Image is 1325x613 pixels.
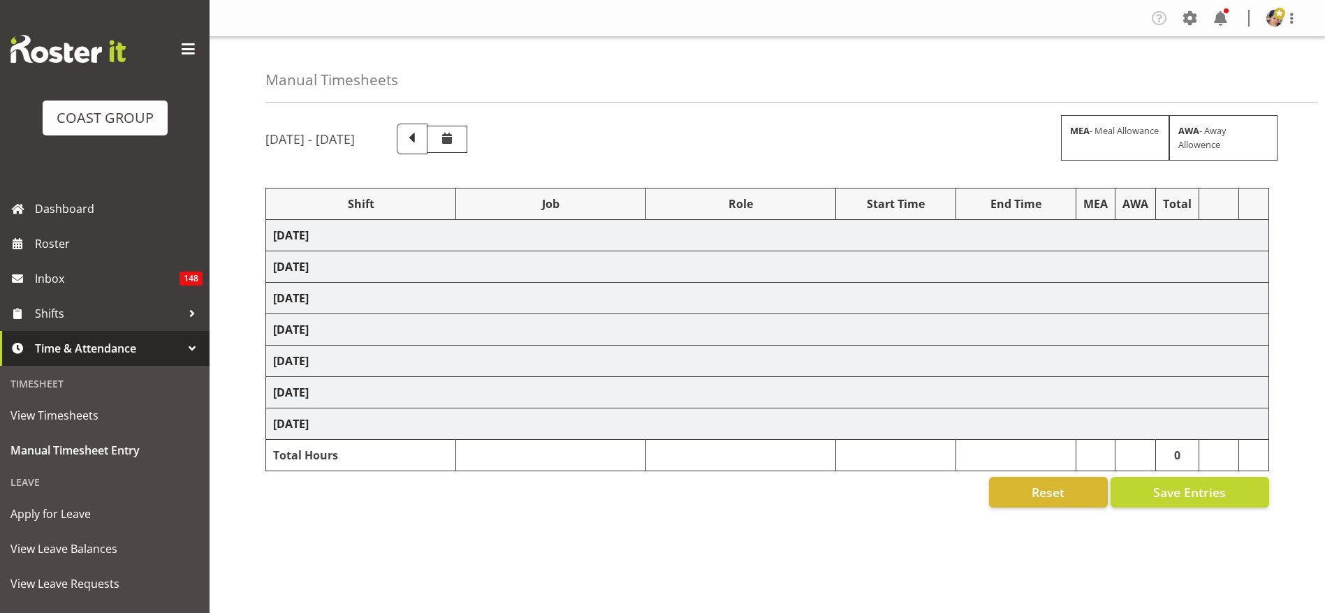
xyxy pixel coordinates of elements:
[35,338,182,359] span: Time & Attendance
[3,566,206,601] a: View Leave Requests
[266,346,1269,377] td: [DATE]
[1111,477,1269,508] button: Save Entries
[180,272,203,286] span: 148
[10,573,199,594] span: View Leave Requests
[1155,440,1199,471] td: 0
[3,496,206,531] a: Apply for Leave
[3,433,206,468] a: Manual Timesheet Entry
[3,398,206,433] a: View Timesheets
[266,251,1269,283] td: [DATE]
[35,268,180,289] span: Inbox
[1070,124,1090,137] strong: MEA
[1122,195,1148,212] div: AWA
[963,195,1069,212] div: End Time
[10,503,199,524] span: Apply for Leave
[265,72,398,88] h4: Manual Timesheets
[10,405,199,426] span: View Timesheets
[10,440,199,461] span: Manual Timesheet Entry
[1169,115,1278,160] div: - Away Allowence
[35,233,203,254] span: Roster
[35,198,203,219] span: Dashboard
[3,369,206,398] div: Timesheet
[1153,483,1226,501] span: Save Entries
[1032,483,1064,501] span: Reset
[653,195,828,212] div: Role
[265,131,355,147] h5: [DATE] - [DATE]
[266,283,1269,314] td: [DATE]
[35,303,182,324] span: Shifts
[1083,195,1108,212] div: MEA
[989,477,1108,508] button: Reset
[3,468,206,496] div: Leave
[843,195,949,212] div: Start Time
[266,377,1269,408] td: [DATE]
[10,538,199,559] span: View Leave Balances
[10,35,126,63] img: Rosterit website logo
[1061,115,1169,160] div: - Meal Allowance
[1163,195,1192,212] div: Total
[273,195,448,212] div: Shift
[266,408,1269,440] td: [DATE]
[266,440,456,471] td: Total Hours
[266,314,1269,346] td: [DATE]
[1178,124,1199,137] strong: AWA
[57,108,154,128] div: COAST GROUP
[463,195,638,212] div: Job
[266,220,1269,251] td: [DATE]
[1266,10,1283,27] img: nicola-ransome074dfacac28780df25dcaf637c6ea5be.png
[3,531,206,566] a: View Leave Balances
